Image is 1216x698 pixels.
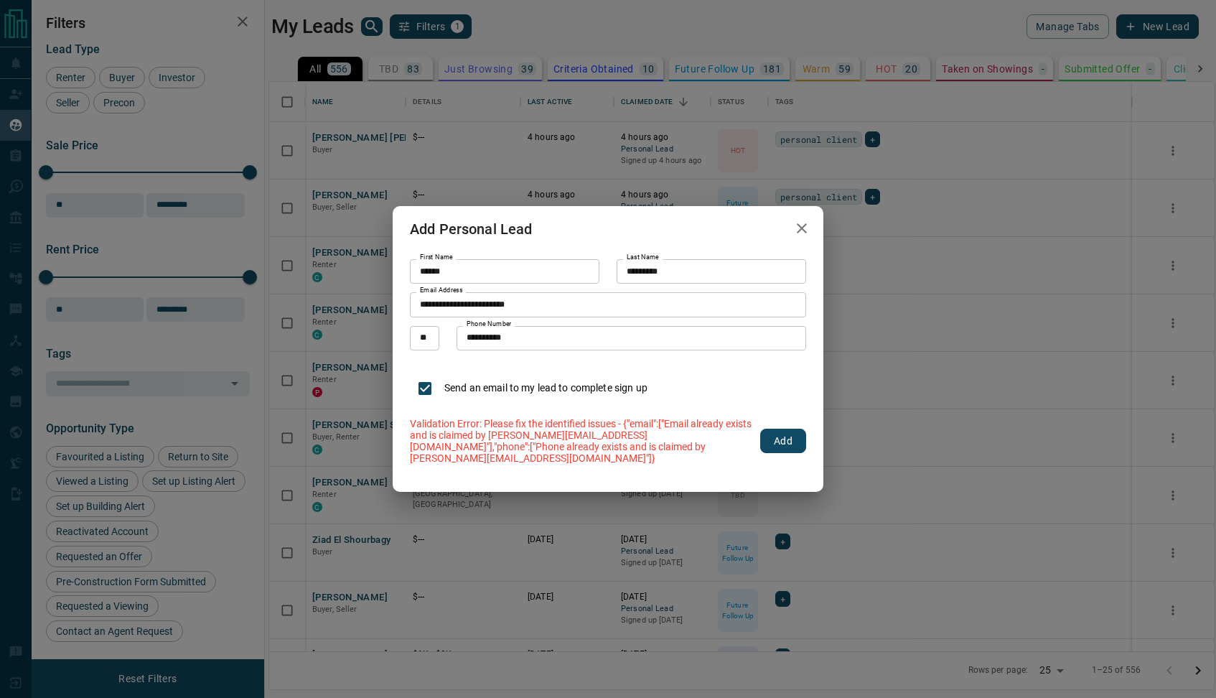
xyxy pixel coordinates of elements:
[467,320,512,329] label: Phone Number
[627,253,659,262] label: Last Name
[444,381,647,396] p: Send an email to my lead to complete sign up
[420,286,463,295] label: Email Address
[410,418,752,464] p: Validation Error: Please fix the identified issues - {"email":["Email already exists and is claim...
[760,429,806,453] button: Add
[420,253,453,262] label: First Name
[393,206,550,252] h2: Add Personal Lead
